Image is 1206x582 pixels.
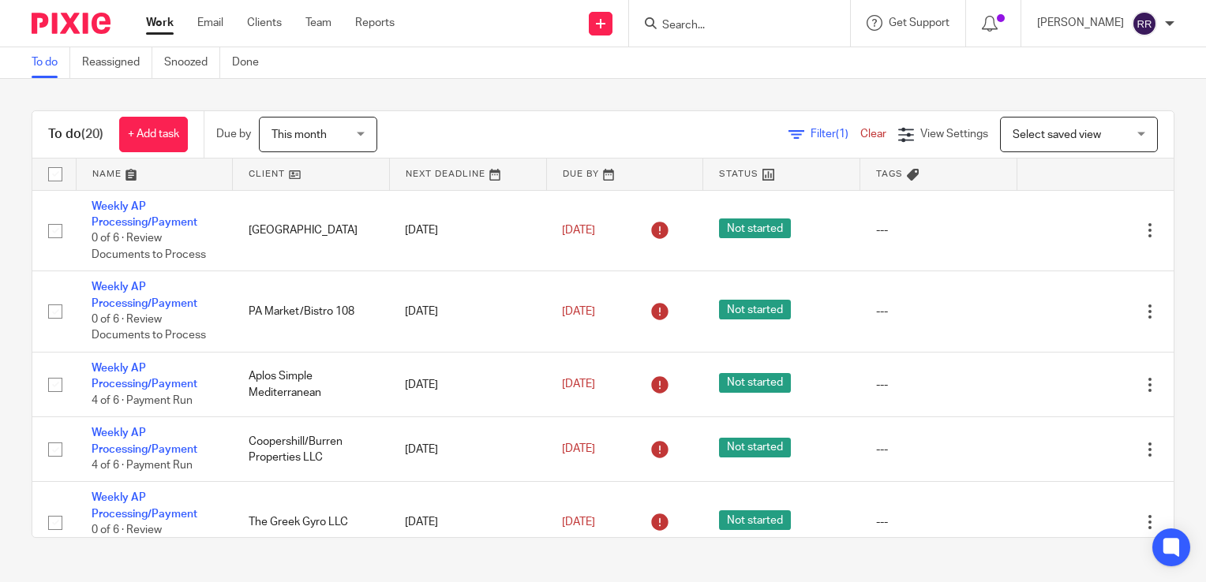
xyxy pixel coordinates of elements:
[233,417,390,482] td: Coopershill/Burren Properties LLC
[389,190,546,271] td: [DATE]
[876,170,903,178] span: Tags
[81,128,103,140] span: (20)
[562,225,595,236] span: [DATE]
[811,129,860,140] span: Filter
[197,15,223,31] a: Email
[272,129,327,140] span: This month
[233,482,390,563] td: The Greek Gyro LLC
[32,47,70,78] a: To do
[920,129,988,140] span: View Settings
[876,442,1002,457] div: ---
[82,47,152,78] a: Reassigned
[719,510,791,530] span: Not started
[661,19,803,33] input: Search
[719,218,791,238] span: Not started
[233,271,390,353] td: PA Market/Bistro 108
[389,482,546,563] td: [DATE]
[92,492,197,519] a: Weekly AP Processing/Payment
[232,47,271,78] a: Done
[562,517,595,528] span: [DATE]
[32,13,110,34] img: Pixie
[719,373,791,393] span: Not started
[233,190,390,271] td: [GEOGRAPHIC_DATA]
[216,126,251,142] p: Due by
[860,129,886,140] a: Clear
[92,233,206,260] span: 0 of 6 · Review Documents to Process
[247,15,282,31] a: Clients
[389,271,546,353] td: [DATE]
[48,126,103,143] h1: To do
[92,363,197,390] a: Weekly AP Processing/Payment
[146,15,174,31] a: Work
[876,377,1002,393] div: ---
[836,129,848,140] span: (1)
[562,379,595,390] span: [DATE]
[92,201,197,228] a: Weekly AP Processing/Payment
[876,304,1002,319] div: ---
[92,282,197,308] a: Weekly AP Processing/Payment
[92,395,193,406] span: 4 of 6 · Payment Run
[92,427,197,454] a: Weekly AP Processing/Payment
[562,444,595,455] span: [DATE]
[876,514,1002,530] div: ---
[305,15,331,31] a: Team
[92,460,193,471] span: 4 of 6 · Payment Run
[719,438,791,457] span: Not started
[876,222,1002,238] div: ---
[164,47,220,78] a: Snoozed
[92,314,206,341] span: 0 of 6 · Review Documents to Process
[389,417,546,482] td: [DATE]
[1037,15,1124,31] p: [PERSON_NAME]
[1013,129,1101,140] span: Select saved view
[889,17,949,28] span: Get Support
[233,353,390,417] td: Aplos Simple Mediterranean
[562,306,595,317] span: [DATE]
[389,353,546,417] td: [DATE]
[719,300,791,319] span: Not started
[355,15,395,31] a: Reports
[119,117,188,152] a: + Add task
[1132,11,1157,36] img: svg%3E
[92,524,206,552] span: 0 of 6 · Review Documents to Process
